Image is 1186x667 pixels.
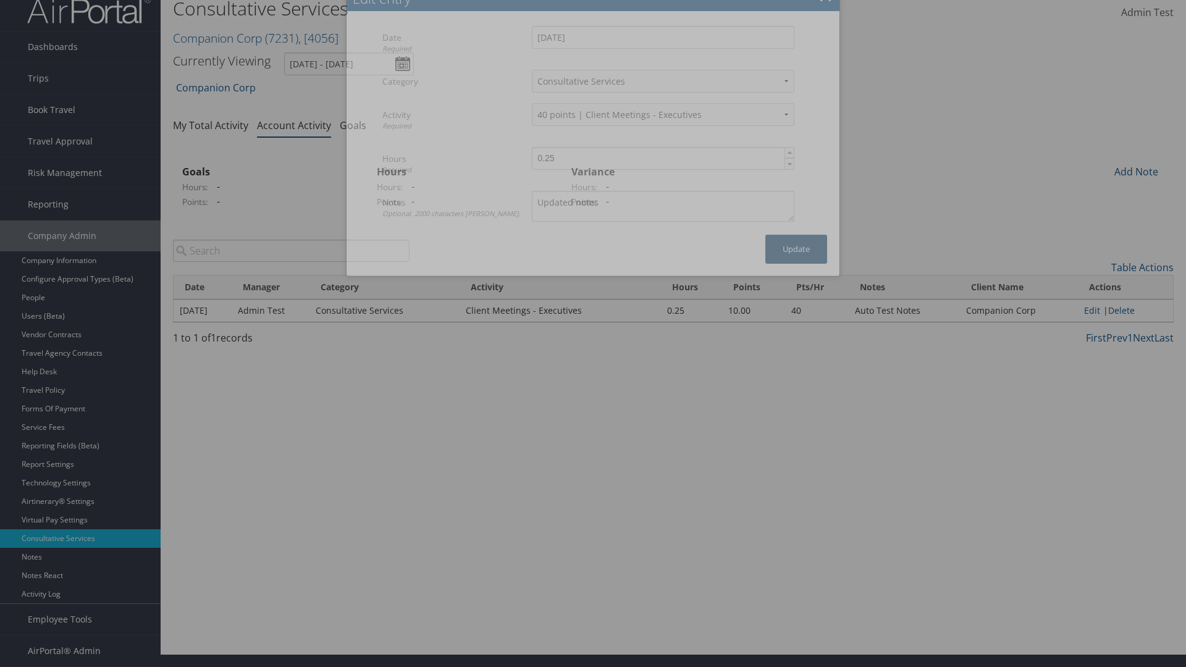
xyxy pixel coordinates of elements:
[785,159,795,169] span: ▼
[382,209,523,219] div: Optional. 2000 characters [PERSON_NAME].
[382,44,523,54] div: Required
[382,70,523,93] label: Category
[765,235,827,264] button: Update
[382,147,523,181] label: Hours
[382,191,523,225] label: Notes
[382,103,523,137] label: Activity
[784,147,794,159] a: ▲
[382,165,523,175] div: Required
[382,26,523,60] label: Date
[784,158,794,170] a: ▼
[382,121,523,132] div: Required
[785,148,795,157] span: ▲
